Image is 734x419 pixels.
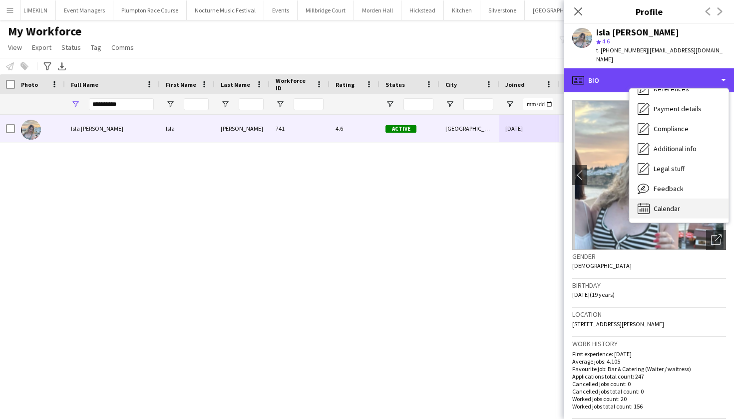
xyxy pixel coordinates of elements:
div: Bio [564,68,734,92]
div: Additional info [630,139,729,159]
p: First experience: [DATE] [572,350,726,358]
span: First Name [166,81,196,88]
a: View [4,41,26,54]
button: Open Filter Menu [505,100,514,109]
span: Export [32,43,51,52]
input: Status Filter Input [403,98,433,110]
span: Rating [336,81,355,88]
div: [PERSON_NAME] [215,115,270,142]
app-action-btn: Advanced filters [41,60,53,72]
div: Legal stuff [630,159,729,179]
button: Event Managers [56,0,113,20]
button: Open Filter Menu [445,100,454,109]
div: 741 [270,115,330,142]
button: Morden Hall [354,0,401,20]
div: Feedback [630,179,729,199]
button: LIMEKILN [15,0,56,20]
h3: Work history [572,339,726,348]
span: Calendar [654,204,680,213]
button: Hickstead [401,0,444,20]
span: [STREET_ADDRESS][PERSON_NAME] [572,320,664,328]
span: [DATE] (19 years) [572,291,615,298]
span: Tag [91,43,101,52]
button: Open Filter Menu [71,100,80,109]
input: First Name Filter Input [184,98,209,110]
app-action-btn: Export XLSX [56,60,68,72]
p: Worked jobs total count: 156 [572,403,726,410]
p: Favourite job: Bar & Catering (Waiter / waitress) [572,365,726,373]
div: Calendar [630,199,729,218]
span: Status [385,81,405,88]
a: Status [57,41,85,54]
span: Additional info [654,144,697,153]
span: Payment details [654,104,702,113]
input: Workforce ID Filter Input [294,98,324,110]
button: Events [264,0,298,20]
p: Cancelled jobs total count: 0 [572,388,726,395]
button: Open Filter Menu [221,100,230,109]
p: Average jobs: 4.105 [572,358,726,365]
span: View [8,43,22,52]
input: City Filter Input [463,98,493,110]
div: [GEOGRAPHIC_DATA], [GEOGRAPHIC_DATA] [439,115,499,142]
span: Last Name [221,81,250,88]
span: Active [385,125,416,133]
div: References [630,79,729,99]
button: Open Filter Menu [276,100,285,109]
input: Joined Filter Input [523,98,553,110]
button: Open Filter Menu [166,100,175,109]
span: | [EMAIL_ADDRESS][DOMAIN_NAME] [596,46,723,63]
p: Worked jobs count: 20 [572,395,726,403]
button: Silverstone [480,0,525,20]
div: Isla [PERSON_NAME] [596,28,679,37]
div: Open photos pop-in [706,230,726,250]
button: Open Filter Menu [385,100,394,109]
div: Compliance [630,119,729,139]
img: Isla Moore [21,120,41,140]
div: 3 days [559,115,619,142]
span: Comms [111,43,134,52]
span: City [445,81,457,88]
p: Applications total count: 247 [572,373,726,380]
a: Comms [107,41,138,54]
a: Export [28,41,55,54]
div: Payment details [630,99,729,119]
button: Kitchen [444,0,480,20]
span: [DEMOGRAPHIC_DATA] [572,262,632,269]
span: Full Name [71,81,98,88]
div: 4.6 [330,115,379,142]
button: Plumpton Race Course [113,0,187,20]
h3: Location [572,310,726,319]
button: Nocturne Music Festival [187,0,264,20]
img: Crew avatar or photo [572,100,726,250]
h3: Birthday [572,281,726,290]
a: Tag [87,41,105,54]
div: [DATE] [499,115,559,142]
p: Cancelled jobs count: 0 [572,380,726,388]
span: Feedback [654,184,684,193]
span: Compliance [654,124,689,133]
h3: Profile [564,5,734,18]
input: Last Name Filter Input [239,98,264,110]
span: Legal stuff [654,164,685,173]
span: My Workforce [8,24,81,39]
span: t. [PHONE_NUMBER] [596,46,648,54]
span: Status [61,43,81,52]
span: Joined [505,81,525,88]
button: [GEOGRAPHIC_DATA] [525,0,596,20]
input: Full Name Filter Input [89,98,154,110]
button: Millbridge Court [298,0,354,20]
div: Isla [160,115,215,142]
span: 4.6 [602,37,610,45]
span: References [654,84,689,93]
span: Photo [21,81,38,88]
span: Workforce ID [276,77,312,92]
h3: Gender [572,252,726,261]
span: Isla [PERSON_NAME] [71,125,123,132]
